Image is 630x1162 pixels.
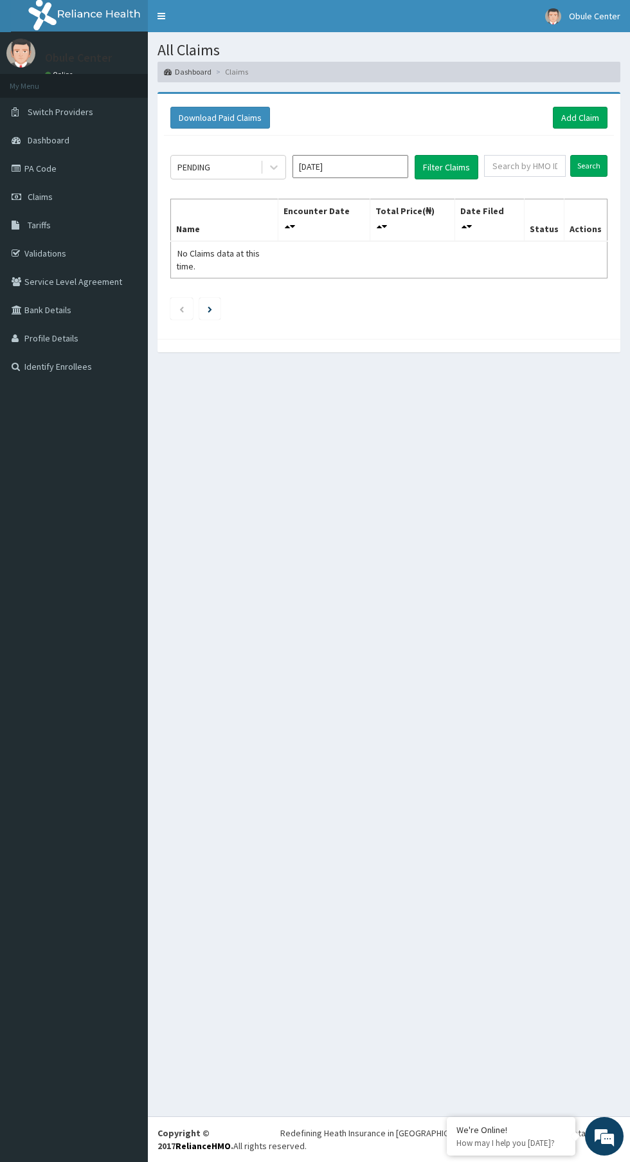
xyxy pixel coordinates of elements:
[164,66,212,77] a: Dashboard
[456,1124,566,1136] div: We're Online!
[28,134,69,146] span: Dashboard
[171,199,278,241] th: Name
[569,10,620,22] span: Obule Center
[415,155,478,179] button: Filter Claims
[28,106,93,118] span: Switch Providers
[148,1116,630,1162] footer: All rights reserved.
[170,107,270,129] button: Download Paid Claims
[157,42,620,59] h1: All Claims
[157,1127,233,1152] strong: Copyright © 2017 .
[177,161,210,174] div: PENDING
[28,191,53,203] span: Claims
[45,70,76,79] a: Online
[553,107,607,129] a: Add Claim
[179,303,184,314] a: Previous page
[175,1140,231,1152] a: RelianceHMO
[545,8,561,24] img: User Image
[570,155,607,177] input: Search
[370,199,455,241] th: Total Price(₦)
[213,66,248,77] li: Claims
[208,303,212,314] a: Next page
[6,39,35,68] img: User Image
[456,1138,566,1148] p: How may I help you today?
[292,155,408,178] input: Select Month and Year
[280,1127,620,1139] div: Redefining Heath Insurance in [GEOGRAPHIC_DATA] using Telemedicine and Data Science!
[484,155,566,177] input: Search by HMO ID
[564,199,607,241] th: Actions
[45,52,112,64] p: Obule Center
[278,199,370,241] th: Encounter Date
[176,248,260,272] span: No Claims data at this time.
[28,219,51,231] span: Tariffs
[455,199,524,241] th: Date Filed
[524,199,564,241] th: Status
